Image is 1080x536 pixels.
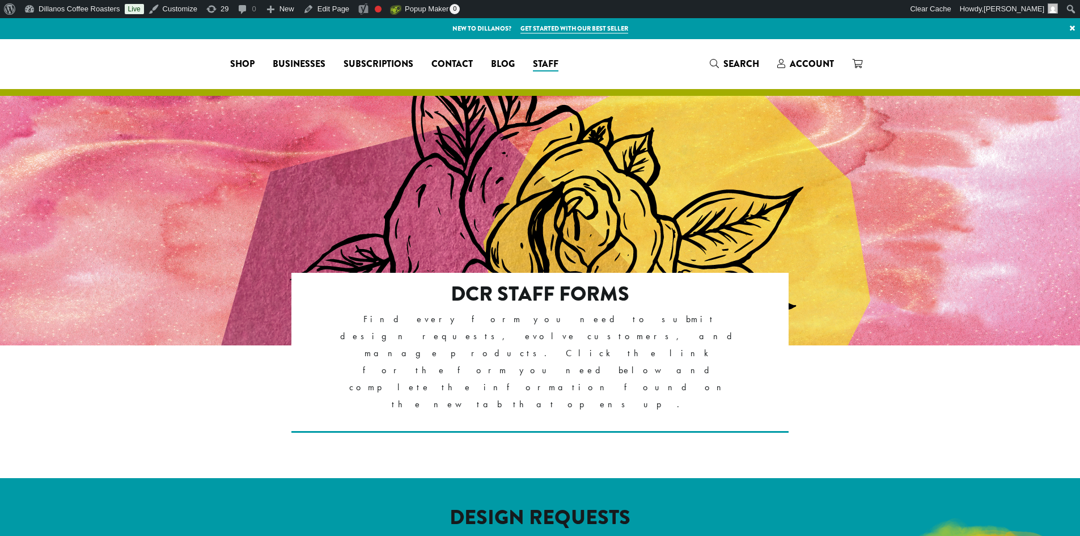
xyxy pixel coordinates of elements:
[723,57,759,70] span: Search
[533,57,558,71] span: Staff
[344,57,413,71] span: Subscriptions
[340,282,740,306] h2: DCR Staff Forms
[491,57,515,71] span: Blog
[524,55,567,73] a: Staff
[273,57,325,71] span: Businesses
[701,54,768,73] a: Search
[217,505,863,530] h2: DESIGN REQUESTS
[431,57,473,71] span: Contact
[340,311,740,413] p: Find every form you need to submit design requests, evolve customers, and manage products. Click ...
[984,5,1044,13] span: [PERSON_NAME]
[790,57,834,70] span: Account
[520,24,628,33] a: Get started with our best seller
[375,6,382,12] div: Focus keyphrase not set
[1065,18,1080,39] a: ×
[450,4,460,14] span: 0
[221,55,264,73] a: Shop
[125,4,144,14] a: Live
[230,57,255,71] span: Shop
